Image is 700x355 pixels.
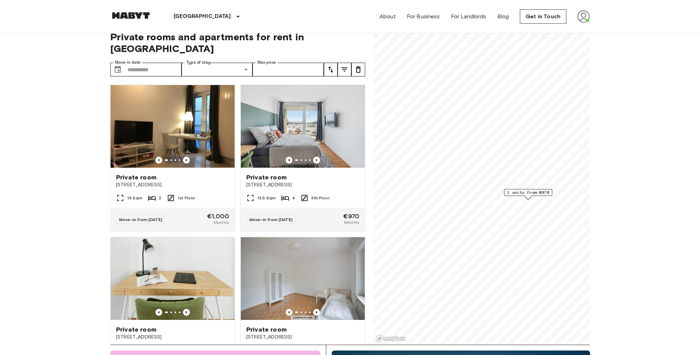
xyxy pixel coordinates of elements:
button: Previous image [286,309,292,316]
canvas: Map [373,23,590,345]
span: Private room [116,325,156,334]
button: Previous image [313,157,320,164]
span: [STREET_ADDRESS] [246,181,359,188]
span: Private rooms and apartments for rent in [GEOGRAPHIC_DATA] [110,31,365,54]
span: €970 [343,213,359,219]
span: Move-in from [DATE] [249,217,292,222]
span: 1st Floor [178,195,195,201]
img: avatar [577,10,590,23]
button: tune [324,63,338,76]
img: Habyt [110,12,152,19]
button: Previous image [155,157,162,164]
a: Blog [497,12,509,21]
button: tune [338,63,351,76]
a: For Business [407,12,440,21]
span: 14 Sqm [127,195,142,201]
a: Marketing picture of unit DE-02-002-003-02HFPrevious imagePrevious imagePrivate room[STREET_ADDRE... [110,85,235,231]
a: Get in Touch [520,9,566,24]
img: Marketing picture of unit DE-02-002-003-02HF [111,85,235,168]
span: 1 units from €970 [507,189,549,196]
img: Marketing picture of unit DE-02-022-004-01HF [241,85,365,168]
a: Marketing picture of unit DE-02-022-004-01HFPrevious imagePrevious imagePrivate room[STREET_ADDRE... [240,85,365,231]
img: Marketing picture of unit DE-02-023-01M [241,237,365,320]
span: Move-in from [DATE] [119,217,162,222]
span: Monthly [344,219,359,226]
a: Mapbox logo [375,335,406,343]
button: Choose date [111,63,125,76]
span: Monthly [214,219,229,226]
span: 5th Floor [311,195,329,201]
div: Map marker [504,189,552,200]
span: 13.5 Sqm [257,195,276,201]
label: Max price [257,60,276,65]
span: [STREET_ADDRESS] [116,181,229,188]
button: Previous image [313,309,320,316]
label: Move-in date [115,60,141,65]
span: 4 [292,195,295,201]
span: Private room [246,325,287,334]
a: For Landlords [451,12,486,21]
span: €1,000 [207,213,229,219]
button: Previous image [183,309,190,316]
img: Marketing picture of unit DE-02-020-001-04HF [111,237,235,320]
label: Type of stay [186,60,210,65]
button: tune [351,63,365,76]
button: Previous image [183,157,190,164]
button: Previous image [155,309,162,316]
p: [GEOGRAPHIC_DATA] [174,12,231,21]
button: Previous image [286,157,292,164]
span: [STREET_ADDRESS] [116,334,229,341]
span: [STREET_ADDRESS] [246,334,359,341]
a: About [380,12,396,21]
span: Private room [246,173,287,181]
span: 2 [159,195,161,201]
span: Private room [116,173,156,181]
